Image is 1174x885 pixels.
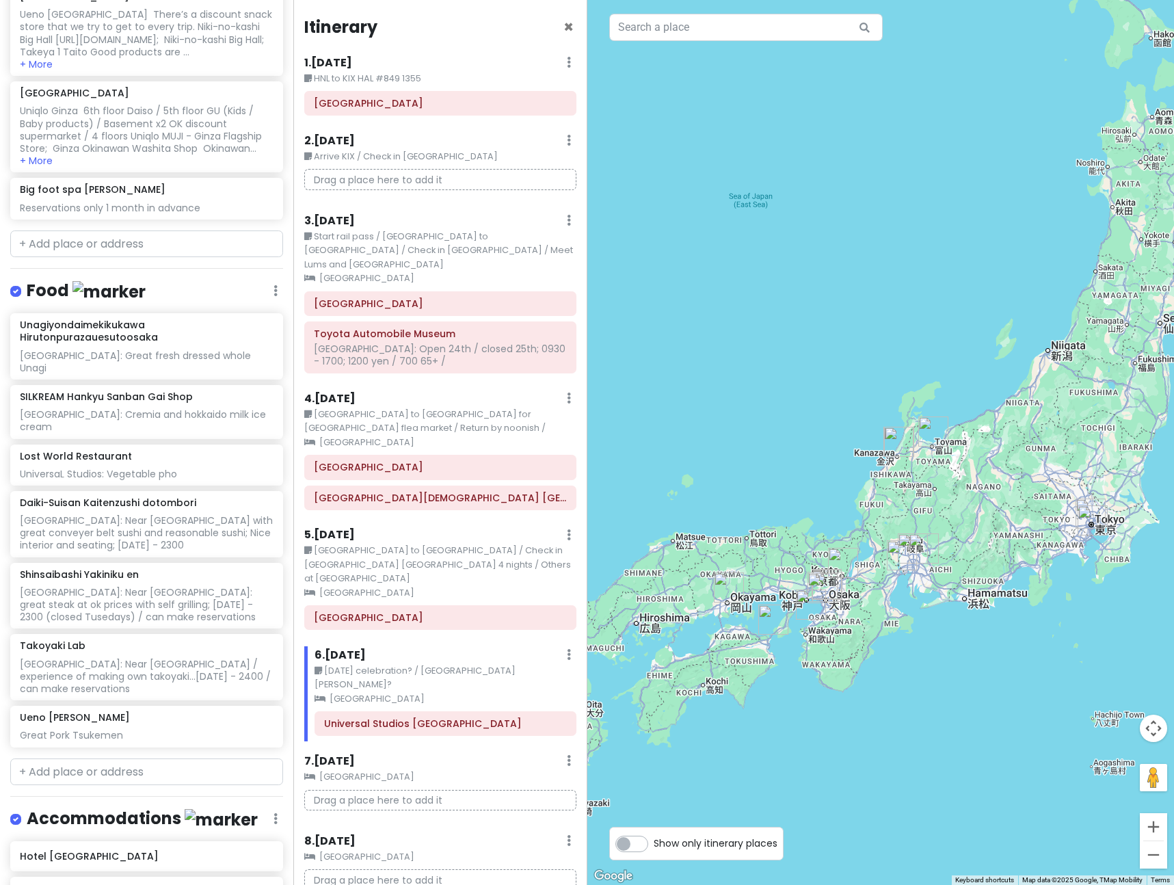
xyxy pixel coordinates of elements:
[304,850,576,864] small: [GEOGRAPHIC_DATA]
[898,533,928,564] div: Nagoya Station
[654,836,777,851] span: Show only itinerary places
[1022,876,1143,884] span: Map data ©2025 Google, TMap Mobility
[563,19,574,36] button: Close
[324,717,567,730] h6: Universal Studios Japan
[72,281,146,302] img: marker
[808,573,838,603] div: Osaka Aquarium Kaiyukan
[20,658,273,696] div: [GEOGRAPHIC_DATA]: Near [GEOGRAPHIC_DATA] / experience of making own takoyaki...[DATE] - 2400 / c...
[20,183,165,196] h6: Big foot spa [PERSON_NAME]
[27,280,146,302] h4: Food
[10,758,283,786] input: + Add place or address
[828,548,858,578] div: Kyoto Station
[20,202,273,214] div: Reservations only 1 month in advance
[304,272,576,285] small: [GEOGRAPHIC_DATA]
[20,729,273,741] div: Great Pork Tsukemen
[314,97,567,109] h6: Kansai International Airport
[812,572,842,602] div: HOTEL ROYAL CLASSIC OSAKA
[10,230,283,258] input: + Add place or address
[1140,715,1167,742] button: Map camera controls
[20,639,85,652] h6: Takoyaki Lab
[1140,764,1167,791] button: Drag Pegman onto the map to open Street View
[20,105,273,155] div: Uniqlo Ginza 6th floor Daiso / 5th floor GU (Kids / Baby products) / Basement x2 OK discount supe...
[314,328,567,340] h6: Toyota Automobile Museum
[20,319,273,343] h6: Unagiyondaimekikukawa Hirutonpurazauesutoosaka
[314,298,567,310] h6: Nagoya Station
[20,58,53,70] button: + More
[20,8,273,58] div: Ueno [GEOGRAPHIC_DATA] There’s a discount snack store that we try to get to every trip. Niki-no-k...
[1151,876,1170,884] a: Terms (opens in new tab)
[883,427,913,457] div: Kanazawa
[918,417,948,447] div: Toyama
[909,533,939,564] div: Toyota Automobile Museum
[1078,505,1108,536] div: Hotel Villa Fontaine Grand Haneda Airport
[20,586,273,624] div: [GEOGRAPHIC_DATA]: Near [GEOGRAPHIC_DATA]: great steak at ok prices with self grilling; [DATE] - ...
[812,569,842,599] div: Osaka Station
[304,214,355,228] h6: 3 . [DATE]
[884,427,914,457] div: Kenroku-en
[27,808,258,830] h4: Accommodations
[808,572,838,602] div: Universal Studios Japan
[20,468,273,480] div: UniversaL Studios: Vegetable pho
[315,664,576,692] small: [DATE] celebration? / [GEOGRAPHIC_DATA] [PERSON_NAME]?
[304,754,355,769] h6: 7 . [DATE]
[304,528,355,542] h6: 5 . [DATE]
[304,770,576,784] small: [GEOGRAPHIC_DATA]
[20,514,273,552] div: [GEOGRAPHIC_DATA]: Near [GEOGRAPHIC_DATA] with great conveyer belt sushi and reasonable sushi; Ni...
[314,461,567,473] h6: Kyoto Station
[304,544,576,585] small: [GEOGRAPHIC_DATA] to [GEOGRAPHIC_DATA] / Check in [GEOGRAPHIC_DATA] [GEOGRAPHIC_DATA] 4 nights / ...
[314,492,567,504] h6: Kitano Temple kyoto
[20,155,53,167] button: + More
[304,56,352,70] h6: 1 . [DATE]
[20,568,139,581] h6: Shinsaibashi Yakiniku en
[304,834,356,849] h6: 8 . [DATE]
[955,875,1014,885] button: Keyboard shortcuts
[20,850,273,862] h6: Hotel [GEOGRAPHIC_DATA]
[304,436,576,449] small: [GEOGRAPHIC_DATA]
[304,230,576,272] small: Start rail pass / [GEOGRAPHIC_DATA] to [GEOGRAPHIC_DATA] / Check in [GEOGRAPHIC_DATA] / Meet Lums...
[314,611,567,624] h6: Osaka Station
[20,408,273,433] div: [GEOGRAPHIC_DATA]: Cremia and hokkaido milk ice cream
[304,408,576,436] small: [GEOGRAPHIC_DATA] to [GEOGRAPHIC_DATA] for [GEOGRAPHIC_DATA] flea market / Return by noonish /
[609,14,883,41] input: Search a place
[20,711,130,724] h6: Ueno [PERSON_NAME]
[1140,813,1167,841] button: Zoom in
[304,134,355,148] h6: 2 . [DATE]
[1076,499,1106,529] div: Shinagawa Prince Hotel Main Tower
[20,497,196,509] h6: Daiki-Suisan Kaitenzushi dotombori
[20,87,129,99] h6: [GEOGRAPHIC_DATA]
[304,72,576,85] small: HNL to KIX HAL #849 1355
[887,540,917,570] div: Nabana no Sato
[563,16,574,38] span: Close itinerary
[314,343,567,367] div: [GEOGRAPHIC_DATA]: Open 24th / closed 25th; 0930 - 1700; 1200 yen / 700 65+ /
[304,16,377,38] h4: Itinerary
[304,392,356,406] h6: 4 . [DATE]
[796,590,826,620] div: Kansai International Airport
[714,572,744,603] div: Okayama
[758,605,788,635] div: Otsuka Museum of Art
[304,790,576,811] p: Drag a place here to add it
[591,867,636,885] a: Open this area in Google Maps (opens a new window)
[20,391,193,403] h6: SILKREAM Hankyu Sanban Gai Shop
[591,867,636,885] img: Google
[315,648,366,663] h6: 6 . [DATE]
[185,809,258,830] img: marker
[304,150,576,163] small: Arrive KIX / Check in [GEOGRAPHIC_DATA]
[1140,841,1167,869] button: Zoom out
[812,570,842,600] div: Unagiyondaimekikukawa Hirutonpurazauesutoosaka
[20,349,273,374] div: [GEOGRAPHIC_DATA]: Great fresh dressed whole Unagi
[304,169,576,190] p: Drag a place here to add it
[315,692,576,706] small: [GEOGRAPHIC_DATA]
[20,450,132,462] h6: Lost World Restaurant
[304,586,576,600] small: [GEOGRAPHIC_DATA]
